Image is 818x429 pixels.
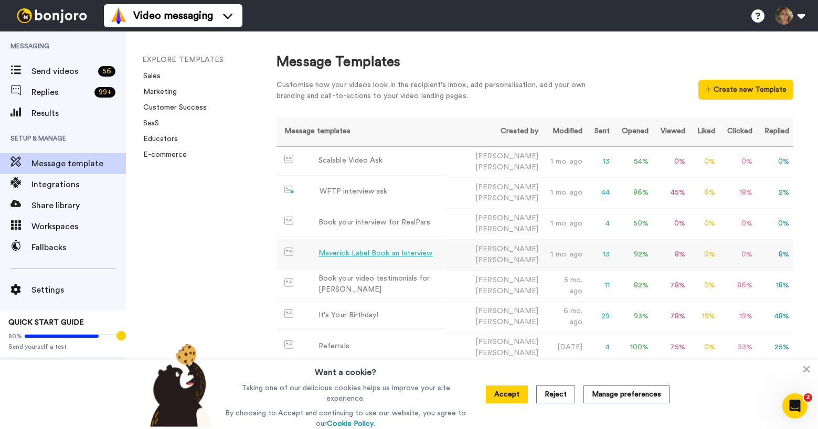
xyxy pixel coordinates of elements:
th: Liked [689,117,719,146]
td: 6 mo. ago [543,301,587,332]
th: Sent [587,117,614,146]
span: [PERSON_NAME] [475,256,538,264]
td: 19 % [689,301,719,332]
div: 56 [98,66,115,77]
td: [DATE] [543,332,587,363]
td: 0 % [689,239,719,270]
img: nextgen-template.svg [284,186,294,194]
td: 0 % [689,332,719,363]
td: [PERSON_NAME] [446,146,543,177]
div: WFTP interview ask [320,186,387,197]
td: 8 % [653,239,689,270]
th: Message templates [277,117,446,146]
td: 44 [587,177,614,208]
td: [PERSON_NAME] [446,208,543,239]
iframe: Intercom live chat [782,393,808,419]
span: Send yourself a test [8,342,118,351]
img: Message-temps.svg [284,155,293,163]
span: [PERSON_NAME] [475,195,538,202]
td: 0 % [757,146,793,177]
td: 1 mo. ago [543,177,587,208]
img: Message-temps.svg [284,278,293,287]
th: Opened [614,117,653,146]
div: Book your interview for RealPars [318,217,431,228]
div: Message Templates [277,52,793,72]
img: Message-temps.svg [284,340,293,349]
span: [PERSON_NAME] [475,349,538,357]
button: Reject [536,385,575,403]
th: Created by [446,117,543,146]
td: [PERSON_NAME] [446,301,543,332]
img: bj-logo-header-white.svg [13,8,91,23]
td: 13 [587,239,614,270]
button: Create new Template [698,80,793,100]
span: Settings [31,284,126,296]
td: 0 % [689,270,719,301]
span: Integrations [31,178,126,191]
td: 2 % [757,177,793,208]
td: 50 % [614,208,653,239]
th: Viewed [653,117,689,146]
td: 4 [587,332,614,363]
div: 99 + [94,87,115,98]
a: Customer Success [137,104,207,111]
td: 19 % [719,301,757,332]
th: Modified [543,117,587,146]
td: 78 % [653,301,689,332]
span: 80% [8,332,22,340]
img: vm-color.svg [110,7,127,24]
td: 33 % [719,332,757,363]
div: Book your video testimonials for [PERSON_NAME] [318,273,442,295]
td: 11 [587,270,614,301]
span: [PERSON_NAME] [475,287,538,295]
img: Message-temps.svg [284,217,293,225]
td: 0 % [719,208,757,239]
td: 45 % [653,177,689,208]
a: SaaS [137,120,159,127]
div: Referrals [318,341,349,352]
span: Send videos [31,65,94,78]
td: 6 % [689,177,719,208]
td: 25 % [757,332,793,363]
td: 29 [587,301,614,332]
p: Taking one of our delicious cookies helps us improve your site experience. [222,383,469,404]
td: 5 mo. ago [543,270,587,301]
td: 92 % [614,239,653,270]
span: Fallbacks [31,241,126,254]
td: [PERSON_NAME] [446,332,543,363]
a: Marketing [137,88,177,95]
td: 8 % [757,239,793,270]
span: QUICK START GUIDE [8,319,84,326]
img: Message-temps.svg [284,309,293,318]
span: [PERSON_NAME] [475,318,538,326]
li: EXPLORE TEMPLATES [142,55,284,66]
td: 18 % [719,177,757,208]
div: Tooltip anchor [116,331,126,340]
td: 0 % [689,146,719,177]
a: Educators [137,135,178,143]
td: 1 mo. ago [543,208,587,239]
td: 100 % [614,332,653,363]
span: [PERSON_NAME] [475,226,538,233]
span: Replies [31,86,90,99]
button: Manage preferences [583,385,670,403]
th: Replied [757,117,793,146]
div: It's Your Birthday! [318,310,379,321]
td: 4 [587,208,614,239]
span: Message template [31,157,126,170]
a: Sales [137,72,161,80]
p: By choosing to Accept and continuing to use our website, you agree to our . [222,408,469,429]
td: 1 mo. ago [543,146,587,177]
img: Message-temps.svg [284,248,293,256]
td: 48 % [757,301,793,332]
span: Workspaces [31,220,126,233]
a: Cookie Policy [327,420,374,427]
td: [PERSON_NAME] [446,239,543,270]
td: [PERSON_NAME] [446,177,543,208]
td: 1 mo. ago [543,239,587,270]
td: 0 % [719,146,757,177]
span: Share library [31,199,126,212]
td: 0 % [757,208,793,239]
td: 13 [587,146,614,177]
td: 93 % [614,301,653,332]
